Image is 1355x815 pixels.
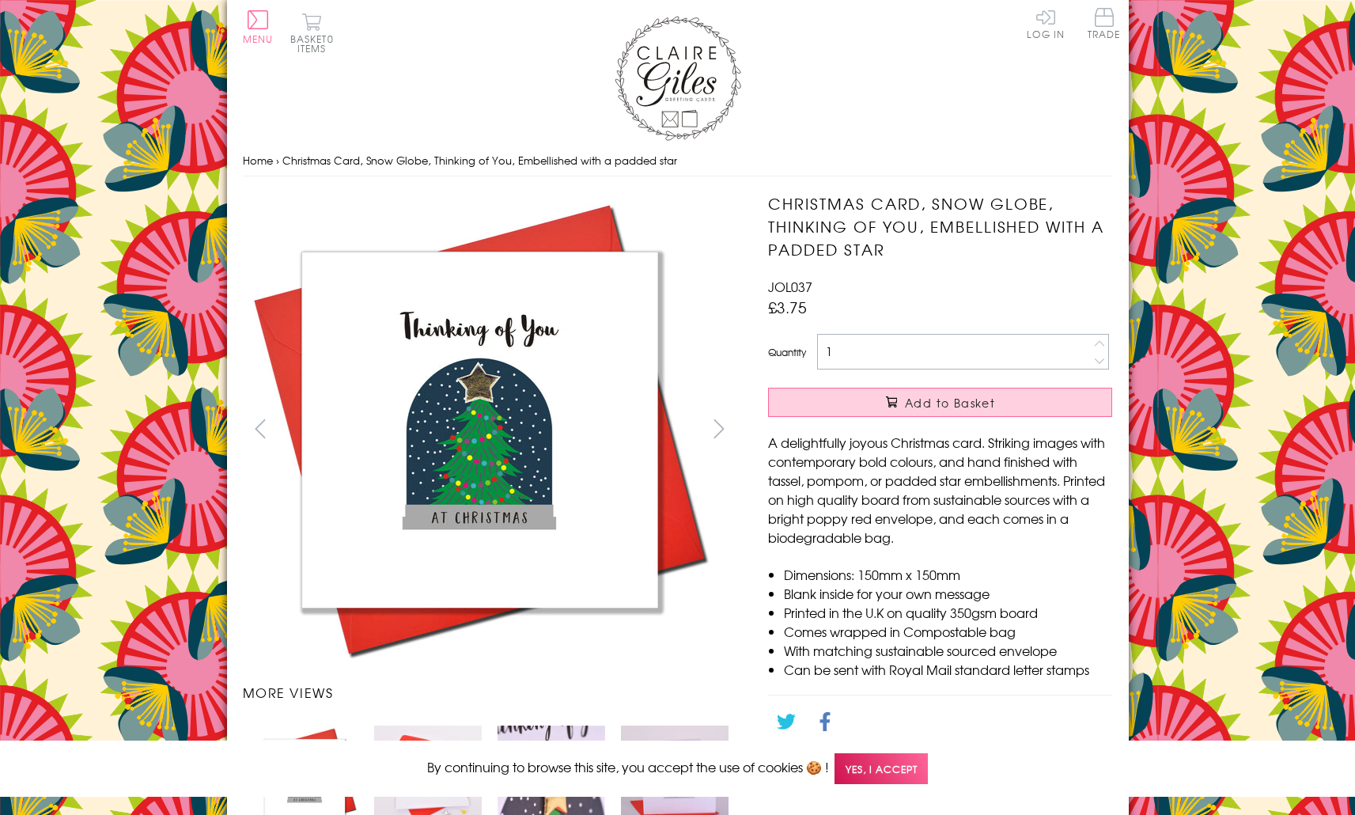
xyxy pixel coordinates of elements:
[768,192,1112,260] h1: Christmas Card, Snow Globe, Thinking of You, Embellished with a padded star
[784,584,1112,603] li: Blank inside for your own message
[768,433,1112,547] p: A delightfully joyous Christmas card. Striking images with contemporary bold colours, and hand fi...
[243,32,274,46] span: Menu
[784,565,1112,584] li: Dimensions: 150mm x 150mm
[243,145,1113,177] nav: breadcrumbs
[784,622,1112,641] li: Comes wrapped in Compostable bag
[1088,8,1121,42] a: Trade
[905,395,995,411] span: Add to Basket
[297,32,334,55] span: 0 items
[768,296,807,318] span: £3.75
[701,411,736,446] button: next
[768,388,1112,417] button: Add to Basket
[835,753,928,784] span: Yes, I accept
[1088,8,1121,39] span: Trade
[1027,8,1065,39] a: Log In
[276,153,279,168] span: ›
[784,603,1112,622] li: Printed in the U.K on quality 350gsm board
[243,411,278,446] button: prev
[243,10,274,44] button: Menu
[768,277,812,296] span: JOL037
[242,192,717,667] img: Christmas Card, Snow Globe, Thinking of You, Embellished with a padded star
[784,660,1112,679] li: Can be sent with Royal Mail standard letter stamps
[243,153,273,168] a: Home
[615,16,741,141] img: Claire Giles Greetings Cards
[290,13,334,53] button: Basket0 items
[243,683,737,702] h3: More views
[736,192,1211,667] img: Christmas Card, Snow Globe, Thinking of You, Embellished with a padded star
[784,641,1112,660] li: With matching sustainable sourced envelope
[768,345,806,359] label: Quantity
[282,153,677,168] span: Christmas Card, Snow Globe, Thinking of You, Embellished with a padded star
